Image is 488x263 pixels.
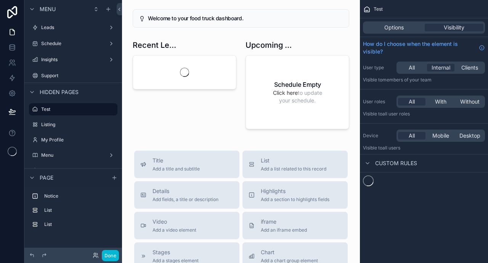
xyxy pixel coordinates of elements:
[261,157,326,164] span: List
[363,99,393,105] label: User roles
[261,196,329,203] span: Add a section to highlights fields
[152,157,200,164] span: Title
[432,132,449,140] span: Mobile
[363,77,485,83] p: Visible to
[382,77,432,83] span: Members of your team
[409,132,415,140] span: All
[29,21,117,34] a: Leads
[461,64,478,71] span: Clients
[374,6,383,12] span: Test
[40,5,56,13] span: Menu
[29,37,117,50] a: Schedule
[29,149,117,161] a: Menu
[435,98,446,106] span: With
[261,218,307,226] span: iframe
[382,145,400,151] span: all users
[44,207,114,213] label: List
[152,196,218,203] span: Add fields, a title or description
[134,151,239,178] button: TitleAdd a title and subtitle
[363,133,393,139] label: Device
[363,111,485,117] p: Visible to
[44,221,114,227] label: List
[134,181,239,209] button: DetailsAdd fields, a title or description
[29,103,117,115] a: Test
[29,70,117,82] a: Support
[152,227,196,233] span: Add a video element
[261,166,326,172] span: Add a list related to this record
[242,181,348,209] button: HighlightsAdd a section to highlights fields
[382,111,410,117] span: All user roles
[41,24,105,31] label: Leads
[261,248,318,256] span: Chart
[29,54,117,66] a: Insights
[409,64,415,71] span: All
[41,106,113,112] label: Test
[261,227,307,233] span: Add an iframe embed
[432,64,450,71] span: Internal
[29,164,117,177] a: Billing
[29,134,117,146] a: My Profile
[242,151,348,178] button: ListAdd a list related to this record
[102,250,119,261] button: Done
[152,218,196,226] span: Video
[363,40,476,55] span: How do I choose when the element is visible?
[152,187,218,195] span: Details
[152,166,200,172] span: Add a title and subtitle
[40,88,79,96] span: Hidden pages
[41,57,105,63] label: Insights
[41,137,116,143] label: My Profile
[41,122,116,128] label: Listing
[41,152,105,158] label: Menu
[44,193,114,199] label: Notice
[41,167,116,174] label: Billing
[242,212,348,239] button: iframeAdd an iframe embed
[29,119,117,131] a: Listing
[24,187,122,238] div: scrollable content
[363,65,393,71] label: User type
[363,40,485,55] a: How do I choose when the element is visible?
[261,187,329,195] span: Highlights
[459,132,480,140] span: Desktop
[409,98,415,106] span: All
[41,41,105,47] label: Schedule
[460,98,480,106] span: Without
[40,174,53,182] span: Page
[444,24,464,31] span: Visibility
[375,159,417,167] span: Custom rules
[384,24,404,31] span: Options
[134,212,239,239] button: VideoAdd a video element
[41,73,116,79] label: Support
[152,248,199,256] span: Stages
[363,145,485,151] p: Visible to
